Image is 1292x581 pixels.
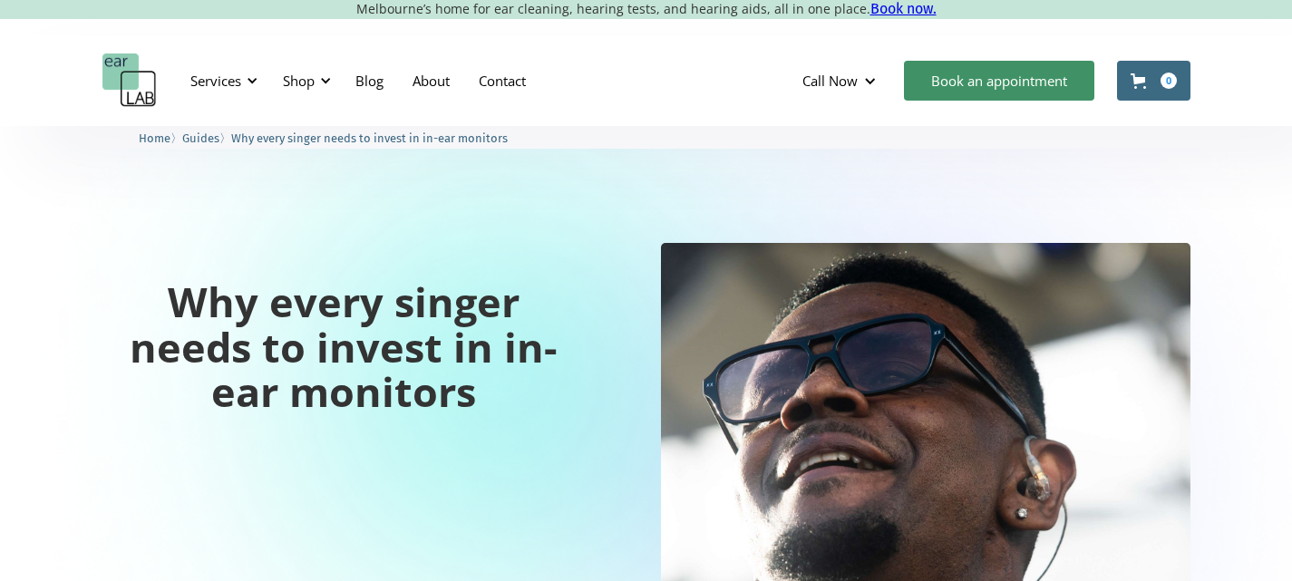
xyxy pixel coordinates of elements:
div: Call Now [802,72,858,90]
div: Services [180,53,263,108]
a: About [398,54,464,107]
a: Open cart [1117,61,1190,101]
h1: Why every singer needs to invest in in-ear monitors [102,279,585,414]
li: 〉 [139,129,182,148]
div: 0 [1161,73,1177,89]
li: 〉 [182,129,231,148]
div: Shop [283,72,315,90]
div: Call Now [788,53,895,108]
div: Services [190,72,241,90]
a: Contact [464,54,540,107]
a: Blog [341,54,398,107]
a: Why every singer needs to invest in in-ear monitors [231,129,508,146]
a: Guides [182,129,219,146]
div: Shop [272,53,336,108]
span: Guides [182,131,219,145]
a: home [102,53,157,108]
a: Book an appointment [904,61,1094,101]
span: Home [139,131,170,145]
a: Home [139,129,170,146]
span: Why every singer needs to invest in in-ear monitors [231,131,508,145]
